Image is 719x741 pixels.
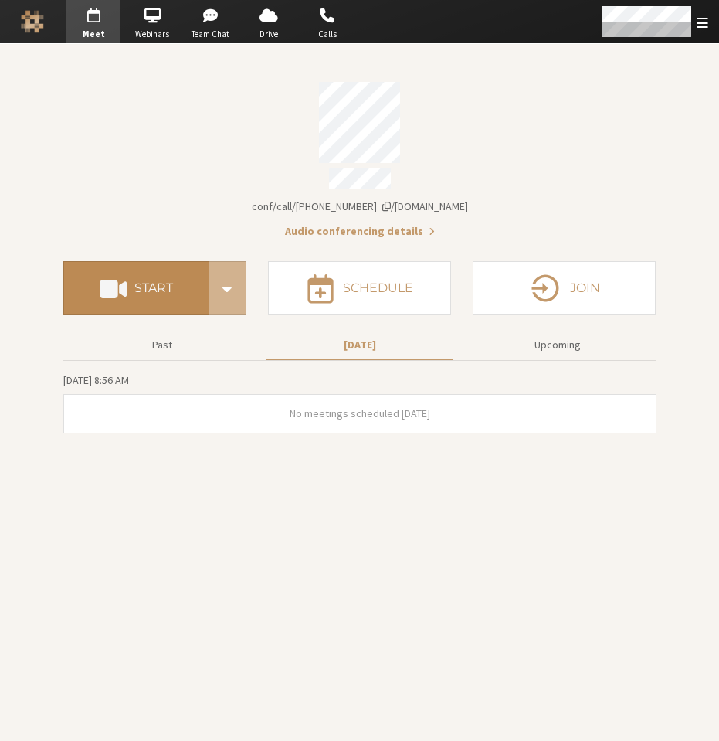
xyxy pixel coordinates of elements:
[473,261,656,315] button: Join
[266,331,453,359] button: [DATE]
[300,28,354,41] span: Calls
[343,282,413,294] h4: Schedule
[464,331,651,359] button: Upcoming
[63,261,209,315] button: Start
[184,28,238,41] span: Team Chat
[242,28,296,41] span: Drive
[285,223,435,240] button: Audio conferencing details
[252,199,468,213] span: Copy my meeting room link
[290,406,430,420] span: No meetings scheduled [DATE]
[66,28,120,41] span: Meet
[69,331,256,359] button: Past
[134,282,173,294] h4: Start
[21,10,44,33] img: Iotum
[63,372,656,433] section: Today's Meetings
[268,261,451,315] button: Schedule
[570,282,600,294] h4: Join
[63,373,129,387] span: [DATE] 8:56 AM
[209,261,246,315] div: Start conference options
[252,199,468,215] button: Copy my meeting room linkCopy my meeting room link
[63,71,656,240] section: Account details
[125,28,179,41] span: Webinars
